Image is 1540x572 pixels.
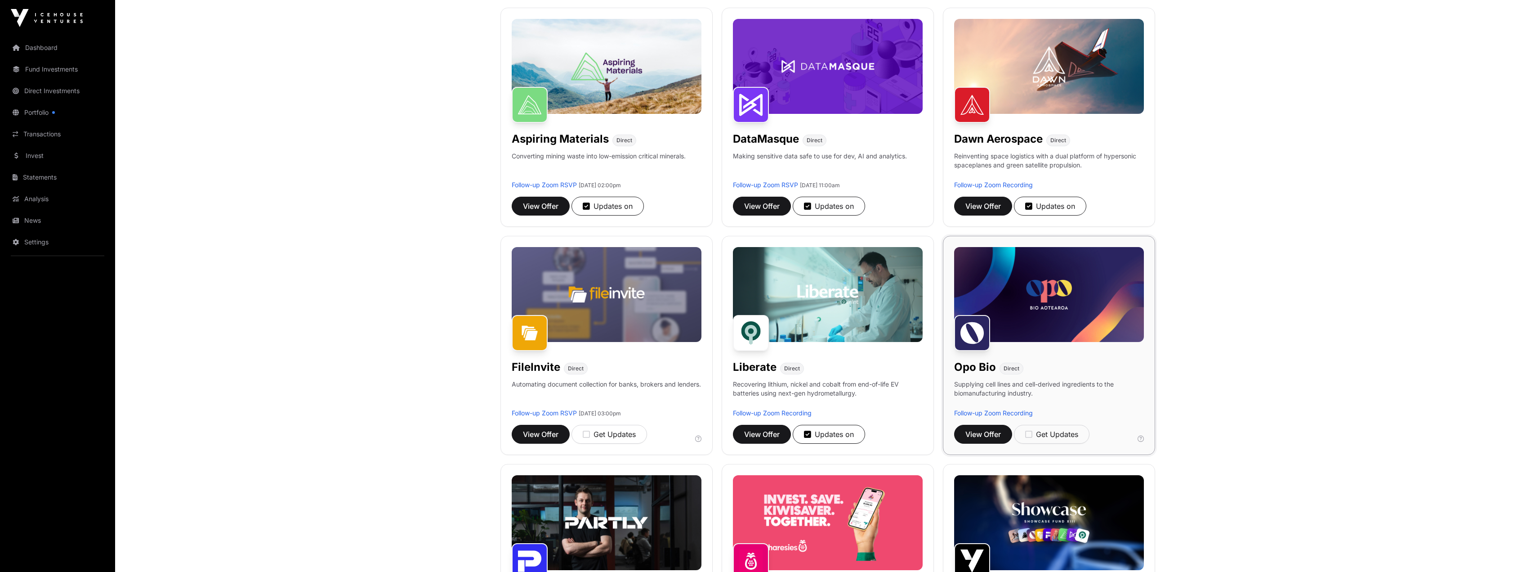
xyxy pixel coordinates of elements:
[1004,365,1019,372] span: Direct
[800,182,840,189] span: [DATE] 11:00am
[733,247,923,342] img: Liberate-Banner.jpg
[1014,197,1086,216] button: Updates on
[954,425,1012,444] button: View Offer
[7,38,108,58] a: Dashboard
[571,425,647,444] button: Get Updates
[1495,529,1540,572] iframe: Chat Widget
[954,197,1012,216] button: View Offer
[512,132,609,146] h1: Aspiring Materials
[954,315,990,351] img: Opo Bio
[954,247,1144,342] img: Opo-Bio-Banner.jpg
[11,9,83,27] img: Icehouse Ventures Logo
[744,201,780,212] span: View Offer
[965,429,1001,440] span: View Offer
[954,87,990,123] img: Dawn Aerospace
[793,197,865,216] button: Updates on
[512,152,686,180] p: Converting mining waste into low-emission critical minerals.
[7,189,108,209] a: Analysis
[616,137,632,144] span: Direct
[7,146,108,166] a: Invest
[733,19,923,114] img: DataMasque-Banner.jpg
[733,425,791,444] button: View Offer
[733,197,791,216] button: View Offer
[954,475,1144,570] img: Showcase-Fund-Banner-1.jpg
[733,475,923,570] img: Sharesies-Banner.jpg
[954,380,1144,398] p: Supplying cell lines and cell-derived ingredients to the biomanufacturing industry.
[965,201,1001,212] span: View Offer
[793,425,865,444] button: Updates on
[7,81,108,101] a: Direct Investments
[571,197,644,216] button: Updates on
[733,409,812,417] a: Follow-up Zoom Recording
[523,429,558,440] span: View Offer
[733,87,769,123] img: DataMasque
[807,137,822,144] span: Direct
[523,201,558,212] span: View Offer
[512,197,570,216] button: View Offer
[7,167,108,187] a: Statements
[733,380,923,409] p: Recovering lithium, nickel and cobalt from end-of-life EV batteries using next-gen hydrometallurgy.
[954,19,1144,114] img: Dawn-Banner.jpg
[733,132,799,146] h1: DataMasque
[954,152,1144,180] p: Reinventing space logistics with a dual platform of hypersonic spaceplanes and green satellite pr...
[512,247,701,342] img: File-Invite-Banner.jpg
[733,360,777,374] h1: Liberate
[7,124,108,144] a: Transactions
[568,365,584,372] span: Direct
[579,410,621,417] span: [DATE] 03:00pm
[579,182,621,189] span: [DATE] 02:00pm
[7,232,108,252] a: Settings
[583,201,633,212] div: Updates on
[512,380,701,409] p: Automating document collection for banks, brokers and lenders.
[7,211,108,230] a: News
[804,201,854,212] div: Updates on
[512,19,701,114] img: Aspiring-Banner.jpg
[512,87,548,123] img: Aspiring Materials
[7,59,108,79] a: Fund Investments
[512,409,577,417] a: Follow-up Zoom RSVP
[1014,425,1089,444] button: Get Updates
[784,365,800,372] span: Direct
[954,132,1043,146] h1: Dawn Aerospace
[1025,201,1075,212] div: Updates on
[512,315,548,351] img: FileInvite
[512,425,570,444] button: View Offer
[954,181,1033,189] a: Follow-up Zoom Recording
[512,360,560,374] h1: FileInvite
[954,360,996,374] h1: Opo Bio
[733,181,798,189] a: Follow-up Zoom RSVP
[744,429,780,440] span: View Offer
[804,429,854,440] div: Updates on
[7,103,108,122] a: Portfolio
[733,315,769,351] img: Liberate
[733,152,907,180] p: Making sensitive data safe to use for dev, AI and analytics.
[512,475,701,570] img: Partly-Banner.jpg
[512,181,577,189] a: Follow-up Zoom RSVP
[1050,137,1066,144] span: Direct
[954,409,1033,417] a: Follow-up Zoom Recording
[1025,429,1078,440] div: Get Updates
[583,429,636,440] div: Get Updates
